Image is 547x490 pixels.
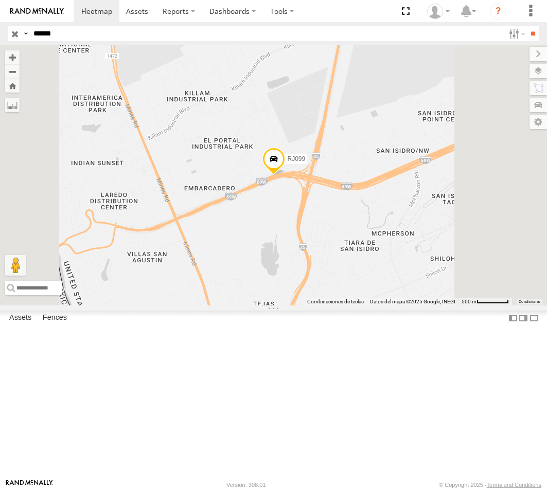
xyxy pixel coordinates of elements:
label: Dock Summary Table to the Left [508,311,518,325]
div: Version: 308.01 [226,482,266,488]
label: Fences [38,311,72,325]
button: Zoom out [5,64,20,79]
a: Visit our Website [6,480,53,490]
label: Map Settings [530,115,547,129]
span: 500 m [462,299,477,304]
span: Datos del mapa ©2025 Google, INEGI [370,299,455,304]
label: Assets [4,311,37,325]
button: Escala del mapa: 500 m por 59 píxeles [458,298,512,305]
label: Search Query [22,26,30,41]
button: Combinaciones de teclas [307,298,364,305]
a: Condiciones (se abre en una nueva pestaña) [519,299,540,303]
div: © Copyright 2025 - [439,482,541,488]
label: Hide Summary Table [529,311,539,325]
button: Zoom in [5,50,20,64]
span: RJ099 [287,155,305,162]
img: rand-logo.svg [10,8,64,15]
a: Terms and Conditions [487,482,541,488]
button: Arrastra el hombrecito naranja al mapa para abrir Street View [5,255,26,276]
div: Josue Jimenez [424,4,453,19]
i: ? [490,3,506,20]
button: Zoom Home [5,79,20,93]
label: Dock Summary Table to the Right [518,311,528,325]
label: Measure [5,98,20,112]
label: Search Filter Options [505,26,527,41]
